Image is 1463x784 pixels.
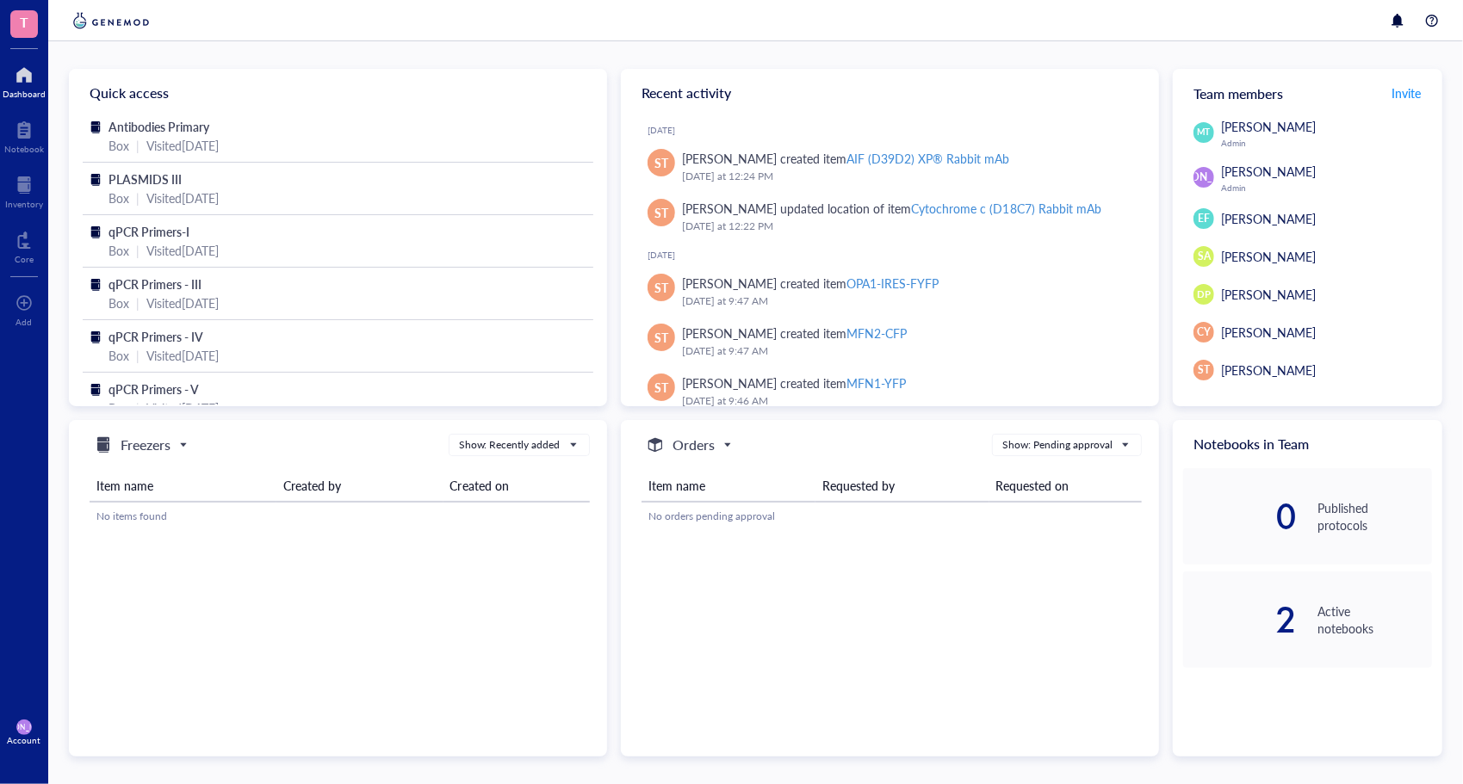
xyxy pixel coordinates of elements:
div: Box [108,398,129,417]
div: Quick access [69,69,607,117]
div: Admin [1221,138,1432,148]
span: qPCR Primers-I [108,223,189,240]
div: Box [108,136,129,155]
h5: Freezers [121,435,170,455]
div: Add [16,317,33,327]
span: ST [1198,362,1210,378]
div: Inventory [5,199,43,209]
div: [PERSON_NAME] updated location of item [682,199,1101,218]
div: Show: Recently added [459,437,561,453]
div: 2 [1183,606,1297,633]
span: [PERSON_NAME] [1221,210,1316,227]
div: Visited [DATE] [146,188,219,207]
button: Invite [1391,79,1422,107]
span: qPCR Primers - IV [108,328,203,345]
div: Cytochrome c (D18C7) Rabbit mAb [912,200,1101,217]
span: ST [654,378,668,397]
div: Account [8,735,41,745]
span: ST [654,203,668,222]
span: [PERSON_NAME] [1162,170,1246,185]
span: [PERSON_NAME] [1221,118,1316,135]
div: [DATE] at 9:47 AM [682,343,1131,360]
div: Recent activity [621,69,1159,117]
div: Visited [DATE] [146,346,219,365]
h5: Orders [673,435,715,455]
a: ST[PERSON_NAME] created itemMFN1-YFP[DATE] at 9:46 AM [635,367,1145,417]
div: | [136,346,139,365]
th: Item name [642,470,815,502]
span: CY [1197,324,1211,340]
div: Notebooks in Team [1173,420,1442,468]
div: MFN2-CFP [846,324,907,342]
span: [PERSON_NAME] [1221,286,1316,303]
div: Visited [DATE] [146,398,219,417]
a: ST[PERSON_NAME] created itemOPA1-IRES-FYFP[DATE] at 9:47 AM [635,267,1145,317]
span: qPCR Primers - III [108,275,201,293]
a: ST[PERSON_NAME] created itemAIF (D39D2) XP® Rabbit mAb[DATE] at 12:24 PM [635,142,1145,192]
span: [PERSON_NAME] [1221,163,1316,180]
div: Notebook [4,144,44,154]
span: DP [1198,287,1211,302]
div: Admin [1221,182,1432,193]
th: Requested by [815,470,989,502]
span: [PERSON_NAME] [1221,324,1316,341]
a: Core [15,226,34,264]
div: [PERSON_NAME] created item [682,274,939,293]
div: | [136,241,139,260]
th: Created on [443,470,590,502]
span: qPCR Primers - V [108,380,199,398]
div: [DATE] [648,125,1145,135]
span: Antibodies Primary [108,118,209,135]
div: No items found [96,509,583,524]
div: 0 [1183,503,1297,530]
div: Team members [1173,69,1442,117]
th: Requested on [989,470,1142,502]
img: genemod-logo [69,10,153,31]
div: AIF (D39D2) XP® Rabbit mAb [846,150,1009,167]
span: EF [1198,211,1210,226]
div: Published protocols [1318,499,1432,534]
a: Notebook [4,116,44,154]
div: Box [108,241,129,260]
span: T [20,11,28,33]
span: ST [654,278,668,297]
div: Core [15,254,34,264]
a: ST[PERSON_NAME] created itemMFN2-CFP[DATE] at 9:47 AM [635,317,1145,367]
div: [DATE] at 9:47 AM [682,293,1131,310]
div: [PERSON_NAME] created item [682,373,906,392]
span: Invite [1392,84,1421,102]
a: Inventory [5,171,43,209]
div: Dashboard [3,89,46,99]
div: Visited [DATE] [146,293,219,312]
div: | [136,293,139,312]
div: Active notebooks [1318,602,1432,637]
div: | [136,398,139,417]
div: | [136,136,139,155]
div: [DATE] at 12:22 PM [682,218,1131,235]
div: Show: Pending approval [1002,437,1113,453]
th: Item name [90,470,276,502]
span: SA [1198,249,1211,264]
span: [PERSON_NAME] [1221,248,1316,265]
div: | [136,188,139,207]
a: Dashboard [3,61,46,99]
div: Box [108,293,129,312]
div: Box [108,188,129,207]
div: OPA1-IRES-FYFP [846,275,939,292]
span: PLASMIDS III [108,170,182,188]
a: ST[PERSON_NAME] updated location of itemCytochrome c (D18C7) Rabbit mAb[DATE] at 12:22 PM [635,192,1145,242]
div: Box [108,346,129,365]
div: [DATE] at 12:24 PM [682,168,1131,185]
div: MFN1-YFP [846,374,906,392]
span: ST [654,153,668,172]
span: ST [654,328,668,347]
div: Visited [DATE] [146,136,219,155]
div: [DATE] [648,250,1145,260]
div: [PERSON_NAME] created item [682,324,907,343]
div: [PERSON_NAME] created item [682,149,1010,168]
span: MT [1198,126,1211,139]
div: No orders pending approval [648,509,1135,524]
th: Created by [276,470,443,502]
div: Visited [DATE] [146,241,219,260]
